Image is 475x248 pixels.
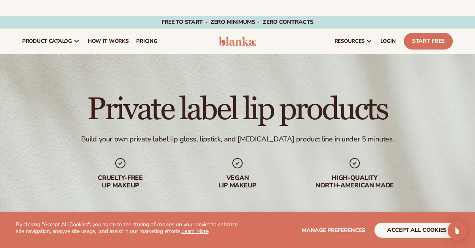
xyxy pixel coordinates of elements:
a: How It Works [84,29,133,54]
div: Vegan lip makeup [187,174,288,189]
span: Free to start · ZERO minimums · ZERO contracts [161,18,313,26]
div: Build your own private label lip gloss, lipstick, and [MEDICAL_DATA] product line in under 5 minu... [81,135,394,144]
a: product catalog [18,29,84,54]
a: resources [331,29,376,54]
div: Open Intercom Messenger [448,221,467,240]
span: pricing [136,38,157,44]
span: How It Works [88,38,129,44]
div: Cruelty-free lip makeup [70,174,171,189]
div: Announcement [20,16,455,29]
a: pricing [132,29,161,54]
span: product catalog [22,38,72,44]
span: Manage preferences [302,227,365,234]
button: accept all cookies [374,223,459,238]
button: Manage preferences [302,223,365,238]
div: High-quality North-american made [304,174,405,189]
a: LOGIN [376,29,400,54]
span: resources [334,38,365,44]
img: logo [219,36,256,46]
p: By clicking "Accept All Cookies", you agree to the storing of cookies on your device to enhance s... [16,221,237,235]
h1: Private label lip products [87,93,388,125]
span: LOGIN [380,38,396,44]
a: Start Free [404,33,453,50]
a: Learn More [181,227,208,235]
